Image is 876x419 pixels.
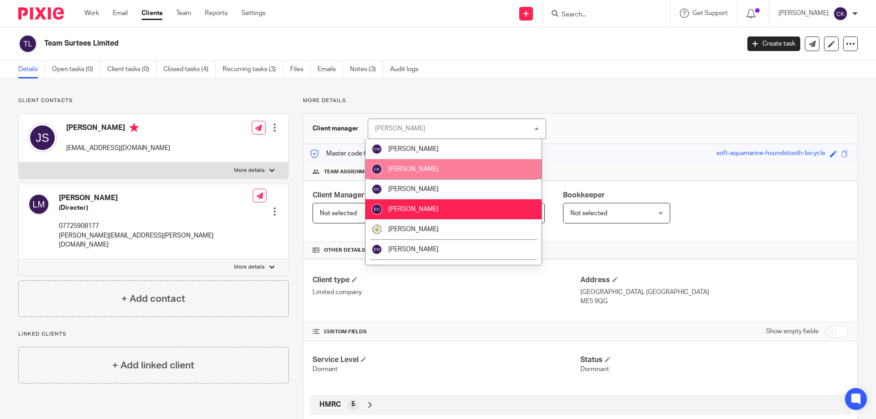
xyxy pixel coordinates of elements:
[84,9,99,18] a: Work
[388,206,438,212] span: [PERSON_NAME]
[388,146,438,152] span: [PERSON_NAME]
[561,11,643,19] input: Search
[371,164,382,175] img: svg%3E
[766,327,819,336] label: Show empty fields
[18,7,64,20] img: Pixie
[18,34,37,53] img: svg%3E
[241,9,266,18] a: Settings
[351,400,355,409] span: 5
[234,264,265,271] p: More details
[223,61,283,78] a: Recurring tasks (3)
[141,9,162,18] a: Clients
[320,210,357,217] span: Not selected
[371,184,382,195] img: svg%3E
[324,168,378,176] span: Team assignments
[107,61,156,78] a: Client tasks (0)
[693,10,728,16] span: Get Support
[324,247,365,254] span: Other details
[371,224,382,235] img: Capture2.PNG
[66,144,170,153] p: [EMAIL_ADDRESS][DOMAIN_NAME]
[313,275,580,285] h4: Client type
[130,123,139,132] i: Primary
[563,191,605,199] span: Bookkeeper
[371,144,382,155] img: svg%3E
[371,244,382,255] img: svg%3E
[570,210,607,217] span: Not selected
[388,186,438,192] span: [PERSON_NAME]
[310,149,468,158] p: Master code for secure communications and files
[313,328,580,336] h4: CUSTOM FIELDS
[290,61,311,78] a: Files
[318,61,343,78] a: Emails
[18,61,45,78] a: Details
[388,246,438,253] span: [PERSON_NAME]
[59,222,253,231] p: 07725908177
[59,193,253,203] h4: [PERSON_NAME]
[390,61,425,78] a: Audit logs
[176,9,191,18] a: Team
[371,264,382,275] img: svg%3E
[716,149,825,159] div: soft-aquamarine-houndstooth-bicycle
[113,9,128,18] a: Email
[234,167,265,174] p: More details
[59,203,253,212] h5: (Director)
[59,231,253,250] p: [PERSON_NAME][EMAIL_ADDRESS][PERSON_NAME][DOMAIN_NAME]
[580,288,848,297] p: [GEOGRAPHIC_DATA], [GEOGRAPHIC_DATA]
[313,288,580,297] p: Limited company
[66,123,170,134] h4: [PERSON_NAME]
[833,6,848,21] img: svg%3E
[371,204,382,215] img: svg%3E
[313,124,359,133] h3: Client manager
[388,226,438,233] span: [PERSON_NAME]
[747,36,800,51] a: Create task
[580,355,848,365] h4: Status
[28,123,57,152] img: svg%3E
[388,166,438,172] span: [PERSON_NAME]
[319,400,341,409] span: HMRC
[121,292,185,306] h4: + Add contact
[303,97,858,104] p: More details
[313,366,338,372] span: Dormant
[350,61,383,78] a: Notes (3)
[52,61,100,78] a: Open tasks (0)
[778,9,829,18] p: [PERSON_NAME]
[18,331,289,338] p: Linked clients
[44,39,596,48] h2: Team Surtees Limited
[313,191,399,199] span: Client Manager Assistant
[375,125,425,132] div: [PERSON_NAME]
[580,297,848,306] p: ME5 9QG
[205,9,228,18] a: Reports
[112,358,194,372] h4: + Add linked client
[163,61,216,78] a: Closed tasks (4)
[313,355,580,365] h4: Service Level
[18,97,289,104] p: Client contacts
[580,275,848,285] h4: Address
[28,193,50,215] img: svg%3E
[580,366,609,372] span: Dormnant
